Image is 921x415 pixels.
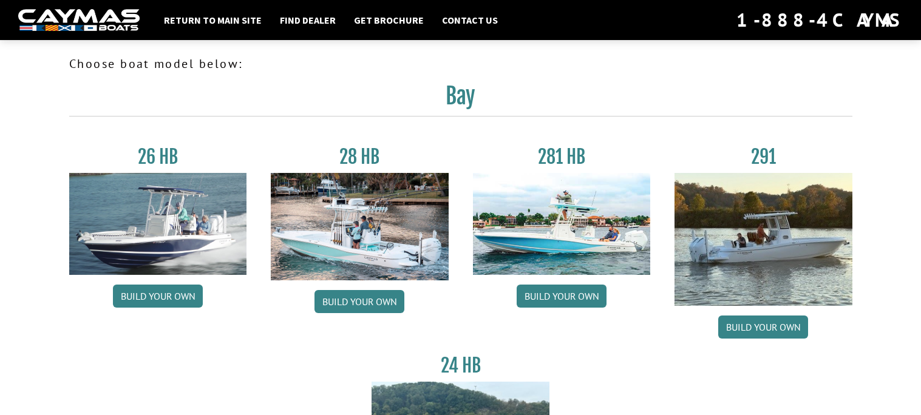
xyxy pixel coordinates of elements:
h3: 26 HB [69,146,247,168]
p: Choose boat model below: [69,55,852,73]
img: white-logo-c9c8dbefe5ff5ceceb0f0178aa75bf4bb51f6bca0971e226c86eb53dfe498488.png [18,9,140,32]
a: Return to main site [158,12,268,28]
h3: 291 [675,146,852,168]
h3: 24 HB [372,354,549,377]
img: 28-hb-twin.jpg [473,173,651,275]
img: 291_Thumbnail.jpg [675,173,852,306]
div: 1-888-4CAYMAS [736,7,903,33]
img: 26_new_photo_resized.jpg [69,173,247,275]
h2: Bay [69,83,852,116]
h3: 28 HB [271,146,449,168]
a: Build your own [517,285,607,308]
h3: 281 HB [473,146,651,168]
a: Get Brochure [348,12,430,28]
a: Build your own [314,290,404,313]
a: Find Dealer [274,12,342,28]
a: Build your own [113,285,203,308]
img: 28_hb_thumbnail_for_caymas_connect.jpg [271,173,449,280]
a: Build your own [718,315,808,339]
a: Contact Us [436,12,504,28]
